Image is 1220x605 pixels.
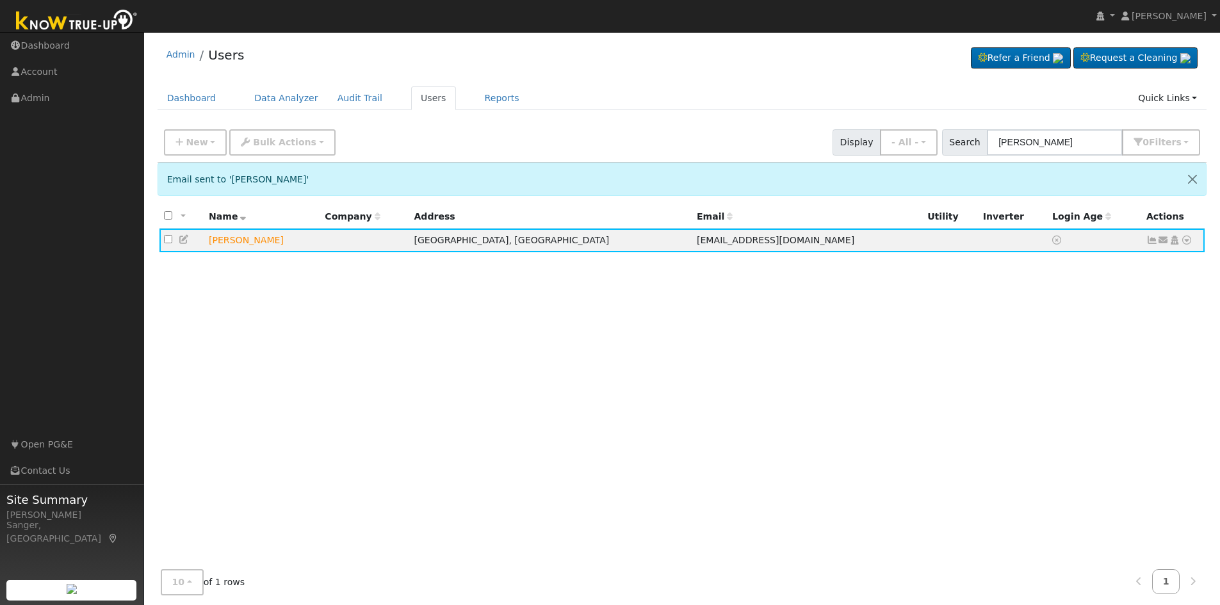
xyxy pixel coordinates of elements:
button: Close [1179,163,1206,195]
span: Search [942,129,988,156]
span: Email sent to '[PERSON_NAME]' [167,174,309,184]
a: Other actions [1181,234,1192,247]
a: Users [208,47,244,63]
a: Edit User [179,234,190,245]
span: Bulk Actions [253,137,316,147]
button: - All - [880,129,938,156]
div: Address [414,210,687,223]
button: 10 [161,569,204,595]
div: Sanger, [GEOGRAPHIC_DATA] [6,519,137,545]
a: Admin [167,49,195,60]
img: retrieve [67,584,77,594]
span: Display [833,129,881,156]
span: New [186,137,207,147]
span: of 1 rows [161,569,245,595]
img: retrieve [1053,53,1063,63]
span: [PERSON_NAME] [1132,11,1207,21]
span: Email [697,211,733,222]
span: Days since last login [1052,211,1111,222]
a: thebocks1221@gmail.com [1158,234,1169,247]
a: Dashboard [158,86,226,110]
a: Reports [475,86,529,110]
a: Users [411,86,456,110]
a: No login access [1052,235,1064,245]
a: Audit Trail [328,86,392,110]
button: Bulk Actions [229,129,335,156]
span: Filter [1149,137,1182,147]
span: [EMAIL_ADDRESS][DOMAIN_NAME] [697,235,854,245]
a: Not connected [1146,235,1158,245]
a: Quick Links [1128,86,1207,110]
button: New [164,129,227,156]
input: Search [987,129,1123,156]
span: Company name [325,211,380,222]
span: Name [209,211,247,222]
td: [GEOGRAPHIC_DATA], [GEOGRAPHIC_DATA] [409,229,692,252]
div: [PERSON_NAME] [6,508,137,522]
div: Inverter [983,210,1043,223]
td: Lead [204,229,320,252]
div: Utility [927,210,974,223]
a: Data Analyzer [245,86,328,110]
a: Login As [1169,235,1180,245]
a: Refer a Friend [971,47,1071,69]
img: Know True-Up [10,7,144,36]
span: s [1176,137,1181,147]
button: 0Filters [1122,129,1200,156]
div: Actions [1146,210,1200,223]
a: 1 [1152,569,1180,594]
img: retrieve [1180,53,1191,63]
a: Request a Cleaning [1073,47,1198,69]
a: Map [108,533,119,544]
span: Site Summary [6,491,137,508]
span: 10 [172,577,185,587]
